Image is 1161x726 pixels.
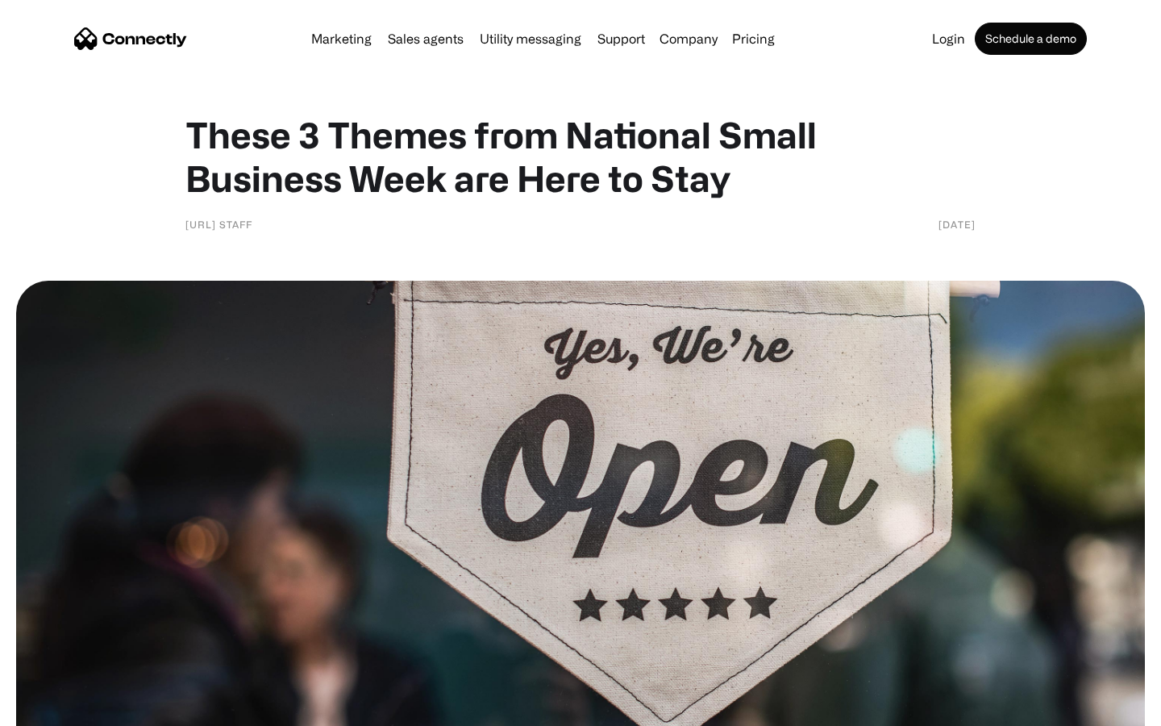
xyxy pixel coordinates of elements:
[381,32,470,45] a: Sales agents
[185,216,252,232] div: [URL] Staff
[16,698,97,720] aside: Language selected: English
[473,32,588,45] a: Utility messaging
[938,216,976,232] div: [DATE]
[591,32,651,45] a: Support
[726,32,781,45] a: Pricing
[660,27,718,50] div: Company
[975,23,1087,55] a: Schedule a demo
[305,32,378,45] a: Marketing
[185,113,976,200] h1: These 3 Themes from National Small Business Week are Here to Stay
[926,32,972,45] a: Login
[32,698,97,720] ul: Language list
